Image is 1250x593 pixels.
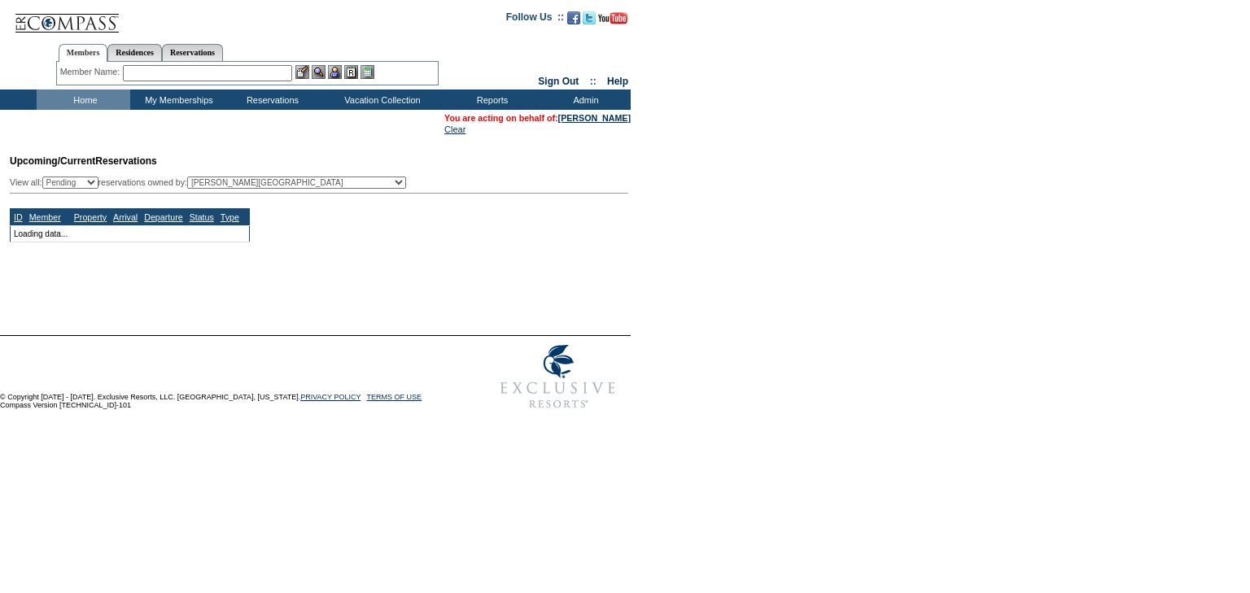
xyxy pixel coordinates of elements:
td: Loading data... [11,225,250,242]
a: ID [14,212,23,222]
a: Member [29,212,61,222]
td: Vacation Collection [317,89,444,110]
a: Clear [444,124,465,134]
td: Follow Us :: [506,10,564,29]
img: b_edit.gif [295,65,309,79]
img: Subscribe to our YouTube Channel [598,12,627,24]
a: Follow us on Twitter [583,16,596,26]
img: Exclusive Resorts [485,336,631,417]
a: TERMS OF USE [367,393,422,401]
td: Reports [444,89,537,110]
a: Arrival [113,212,138,222]
img: Reservations [344,65,358,79]
a: Status [190,212,214,222]
a: PRIVACY POLICY [300,393,361,401]
a: Become our fan on Facebook [567,16,580,26]
a: Members [59,44,108,62]
a: Property [74,212,107,222]
a: Type [221,212,239,222]
a: Sign Out [538,76,579,87]
img: View [312,65,326,79]
span: You are acting on behalf of: [444,113,631,123]
a: Help [607,76,628,87]
img: Become our fan on Facebook [567,11,580,24]
a: Residences [107,44,162,61]
img: b_calculator.gif [361,65,374,79]
td: Reservations [224,89,317,110]
a: Subscribe to our YouTube Channel [598,16,627,26]
td: Admin [537,89,631,110]
a: Reservations [162,44,223,61]
a: [PERSON_NAME] [558,113,631,123]
img: Follow us on Twitter [583,11,596,24]
td: My Memberships [130,89,224,110]
div: View all: reservations owned by: [10,177,413,189]
span: :: [590,76,597,87]
a: Departure [144,212,182,222]
span: Upcoming/Current [10,155,95,167]
div: Member Name: [60,65,123,79]
td: Home [37,89,130,110]
img: Impersonate [328,65,342,79]
span: Reservations [10,155,157,167]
